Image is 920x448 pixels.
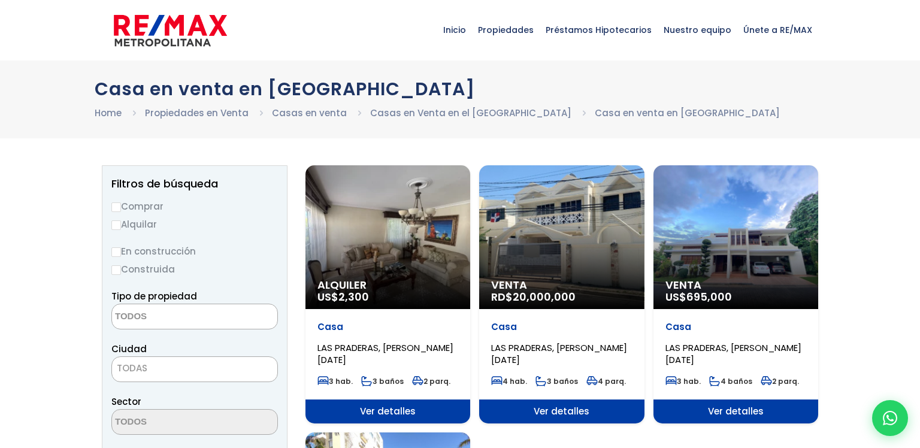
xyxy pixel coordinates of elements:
span: 3 baños [361,376,404,386]
p: Casa [665,321,806,333]
label: Alquilar [111,217,278,232]
input: Alquilar [111,220,121,230]
span: Únete a RE/MAX [737,12,818,48]
a: Alquiler US$2,300 Casa LAS PRADERAS, [PERSON_NAME][DATE] 3 hab. 3 baños 2 parq. Ver detalles [305,165,470,423]
span: US$ [665,289,732,304]
span: 695,000 [686,289,732,304]
p: Casa [317,321,458,333]
span: LAS PRADERAS, [PERSON_NAME][DATE] [491,341,627,366]
span: LAS PRADERAS, [PERSON_NAME][DATE] [665,341,801,366]
span: 2,300 [338,289,369,304]
span: 3 baños [535,376,578,386]
input: En construcción [111,247,121,257]
span: US$ [317,289,369,304]
span: 2 parq. [412,376,450,386]
span: 3 hab. [317,376,353,386]
span: Ver detalles [305,399,470,423]
a: Propiedades en Venta [145,107,249,119]
span: Ciudad [111,343,147,355]
span: RD$ [491,289,576,304]
p: Casa [491,321,632,333]
img: remax-metropolitana-logo [114,13,227,49]
span: 4 parq. [586,376,626,386]
h2: Filtros de búsqueda [111,178,278,190]
span: Venta [665,279,806,291]
span: Ver detalles [653,399,818,423]
li: Casa en venta en [GEOGRAPHIC_DATA] [595,105,780,120]
span: 20,000,000 [513,289,576,304]
span: Préstamos Hipotecarios [540,12,658,48]
span: Inicio [437,12,472,48]
span: 3 hab. [665,376,701,386]
span: TODAS [117,362,147,374]
textarea: Search [112,304,228,330]
input: Construida [111,265,121,275]
span: Propiedades [472,12,540,48]
a: Venta US$695,000 Casa LAS PRADERAS, [PERSON_NAME][DATE] 3 hab. 4 baños 2 parq. Ver detalles [653,165,818,423]
span: Alquiler [317,279,458,291]
a: Casas en venta [272,107,347,119]
input: Comprar [111,202,121,212]
span: Ver detalles [479,399,644,423]
span: Sector [111,395,141,408]
textarea: Search [112,410,228,435]
label: Construida [111,262,278,277]
span: Nuestro equipo [658,12,737,48]
label: Comprar [111,199,278,214]
label: En construcción [111,244,278,259]
span: TODAS [111,356,278,382]
a: Home [95,107,122,119]
h1: Casa en venta en [GEOGRAPHIC_DATA] [95,78,825,99]
a: Venta RD$20,000,000 Casa LAS PRADERAS, [PERSON_NAME][DATE] 4 hab. 3 baños 4 parq. Ver detalles [479,165,644,423]
a: Casas en Venta en el [GEOGRAPHIC_DATA] [370,107,571,119]
span: LAS PRADERAS, [PERSON_NAME][DATE] [317,341,453,366]
span: 4 baños [709,376,752,386]
span: Tipo de propiedad [111,290,197,302]
span: Venta [491,279,632,291]
span: 4 hab. [491,376,527,386]
span: TODAS [112,360,277,377]
span: 2 parq. [761,376,799,386]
